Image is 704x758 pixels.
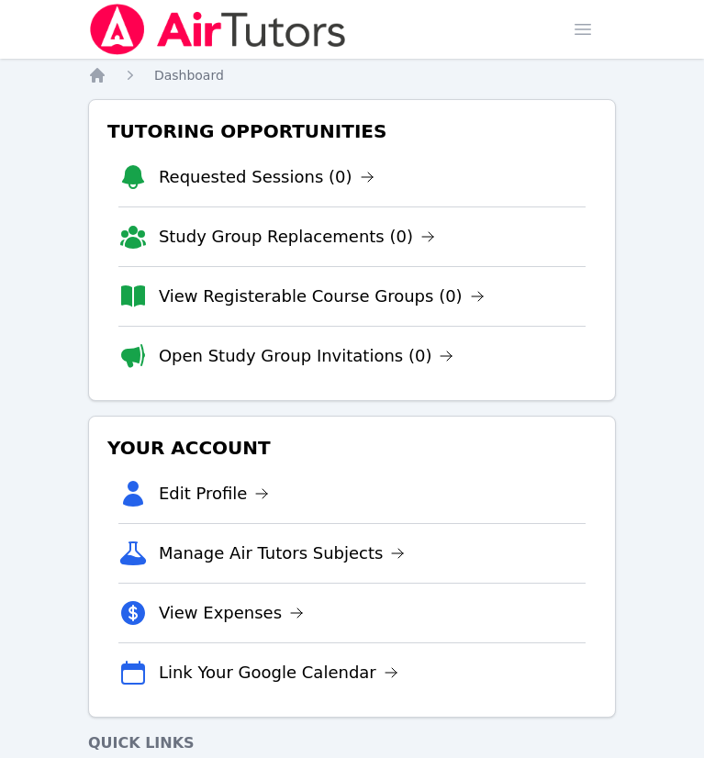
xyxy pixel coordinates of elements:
a: Dashboard [154,66,224,84]
a: Manage Air Tutors Subjects [159,541,406,566]
a: Requested Sessions (0) [159,164,374,190]
a: Study Group Replacements (0) [159,224,435,250]
a: Open Study Group Invitations (0) [159,343,454,369]
h4: Quick Links [88,732,616,754]
h3: Tutoring Opportunities [104,115,600,148]
h3: Your Account [104,431,600,464]
span: Dashboard [154,68,224,83]
a: Link Your Google Calendar [159,660,398,686]
nav: Breadcrumb [88,66,616,84]
a: Edit Profile [159,481,270,507]
a: View Expenses [159,600,304,626]
a: View Registerable Course Groups (0) [159,284,485,309]
img: Air Tutors [88,4,348,55]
